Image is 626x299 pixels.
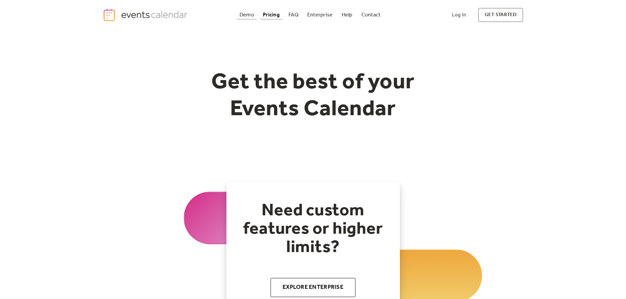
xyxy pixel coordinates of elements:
div: Demo [240,13,254,17]
a: Enterprise [305,11,335,19]
div: Help [342,13,353,17]
a: Log In [445,8,473,22]
h1: Get the best of your Events Calendar [187,69,439,123]
div: Pricing [263,13,280,17]
a: Pricing [260,11,282,19]
div: Enterprise [307,13,333,17]
a: get started [478,8,523,22]
div: Contact [361,13,381,17]
a: Contact [359,11,383,19]
a: Demo [237,11,257,19]
h2: Need custom features or higher limits? [240,202,387,257]
a: Explore Enterprise [270,278,356,297]
a: Help [339,11,355,19]
div: FAQ [289,13,298,17]
a: FAQ [286,11,301,19]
